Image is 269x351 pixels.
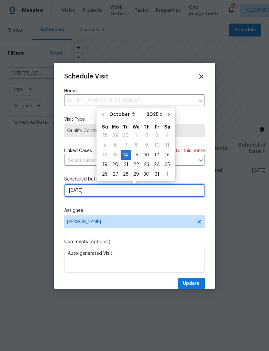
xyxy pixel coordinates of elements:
div: 30 [141,170,152,179]
textarea: Auto-generated Visit [64,247,205,273]
div: Wed Oct 01 2025 [131,131,141,140]
div: 24 [152,160,162,169]
div: 28 [121,170,131,179]
div: Mon Oct 20 2025 [110,160,121,170]
button: Go to previous month [98,108,108,121]
div: Thu Oct 30 2025 [141,170,152,179]
div: Sun Oct 19 2025 [100,160,110,170]
abbr: Tuesday [123,125,129,129]
div: Sat Nov 01 2025 [162,170,172,179]
span: Schedule Visit [64,73,108,80]
div: Tue Sep 30 2025 [121,131,131,140]
div: 12 [100,150,110,160]
div: Sat Oct 04 2025 [162,131,172,140]
div: Sun Oct 12 2025 [100,150,110,160]
div: 15 [131,150,141,160]
div: 19 [100,160,110,169]
div: Thu Oct 02 2025 [141,131,152,140]
abbr: Friday [155,125,159,129]
div: 18 [162,150,172,160]
button: Go to next month [164,108,174,121]
div: 6 [110,141,121,150]
div: Mon Sep 29 2025 [110,131,121,140]
span: Quality Control [67,128,202,134]
div: Sun Sep 28 2025 [100,131,110,140]
div: 2 [141,131,152,140]
label: Scheduled Date [64,176,205,182]
div: 31 [152,170,162,179]
div: Wed Oct 22 2025 [131,160,141,170]
div: Tue Oct 14 2025 [121,150,131,160]
div: 28 [100,131,110,140]
div: 23 [141,160,152,169]
div: 29 [131,170,141,179]
div: Wed Oct 15 2025 [131,150,141,160]
div: 25 [162,160,172,169]
div: 9 [141,141,152,150]
div: 10 [152,141,162,150]
div: 27 [110,170,121,179]
div: Fri Oct 17 2025 [152,150,162,160]
div: Mon Oct 13 2025 [110,150,121,160]
div: Tue Oct 07 2025 [121,140,131,150]
div: 11 [162,141,172,150]
div: Sun Oct 26 2025 [100,170,110,179]
div: 14 [121,150,131,160]
div: 20 [110,160,121,169]
input: M/D/YYYY [64,184,205,197]
div: 26 [100,170,110,179]
div: Fri Oct 03 2025 [152,131,162,140]
abbr: Saturday [164,125,170,129]
input: Select cases [64,156,187,166]
div: Mon Oct 06 2025 [110,140,121,150]
div: Tue Oct 21 2025 [121,160,131,170]
div: 17 [152,150,162,160]
div: Thu Oct 16 2025 [141,150,152,160]
div: Fri Oct 24 2025 [152,160,162,170]
select: Year [145,109,164,119]
div: Sat Oct 18 2025 [162,150,172,160]
abbr: Sunday [102,125,108,129]
div: 16 [141,150,152,160]
button: Open [196,156,205,165]
div: Sat Oct 25 2025 [162,160,172,170]
div: Sun Oct 05 2025 [100,140,110,150]
select: Month [108,109,145,119]
div: 1 [162,170,172,179]
div: Thu Oct 09 2025 [141,140,152,150]
span: Linked Cases [64,148,92,154]
div: Sat Oct 11 2025 [162,140,172,150]
div: 21 [121,160,131,169]
div: 3 [152,131,162,140]
div: Mon Oct 27 2025 [110,170,121,179]
label: Visit Type [64,116,205,123]
div: 1 [131,131,141,140]
abbr: Thursday [144,125,150,129]
label: Comments [64,239,205,245]
span: Update [183,280,200,288]
label: Home [64,88,205,94]
span: (optional) [89,240,110,244]
div: 7 [121,141,131,150]
div: 30 [121,131,131,140]
input: Enter in an address [64,96,195,106]
div: 5 [100,141,110,150]
div: 13 [110,150,121,160]
div: Fri Oct 10 2025 [152,140,162,150]
div: Fri Oct 31 2025 [152,170,162,179]
div: Tue Oct 28 2025 [121,170,131,179]
abbr: Monday [112,125,119,129]
div: 29 [110,131,121,140]
div: 22 [131,160,141,169]
label: Assignee [64,207,205,214]
div: Wed Oct 08 2025 [131,140,141,150]
abbr: Wednesday [133,125,140,129]
span: Close [198,73,205,80]
div: Wed Oct 29 2025 [131,170,141,179]
div: 4 [162,131,172,140]
div: Thu Oct 23 2025 [141,160,152,170]
div: 8 [131,141,141,150]
button: Update [178,278,205,290]
span: [PERSON_NAME] [67,219,194,224]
